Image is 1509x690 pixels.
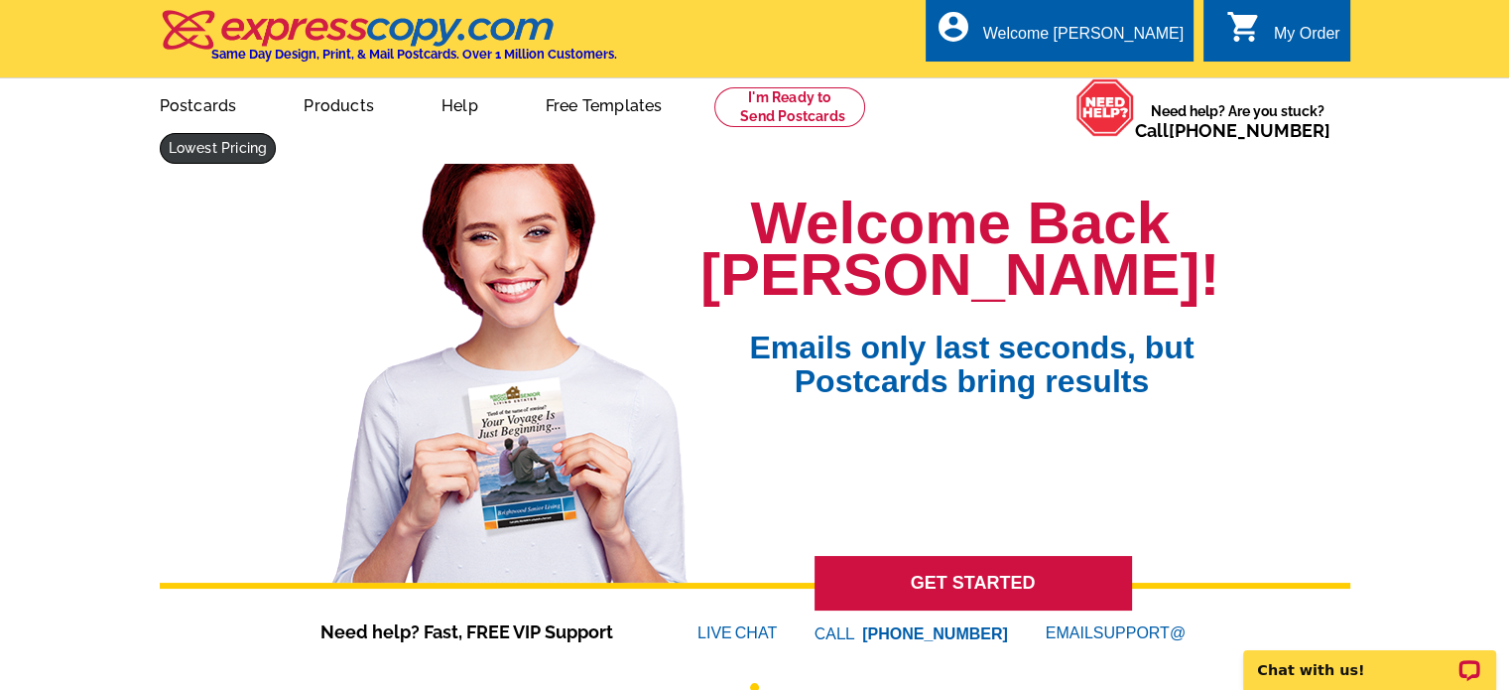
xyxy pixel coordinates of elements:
[1226,9,1262,45] i: shopping_cart
[936,9,971,45] i: account_circle
[723,301,1219,398] span: Emails only last seconds, but Postcards bring results
[697,624,777,641] a: LIVECHAT
[211,47,617,62] h4: Same Day Design, Print, & Mail Postcards. Over 1 Million Customers.
[128,80,269,127] a: Postcards
[514,80,694,127] a: Free Templates
[320,148,700,583] img: welcome-back-logged-in.png
[815,556,1132,611] a: GET STARTED
[1093,621,1189,645] font: SUPPORT@
[1226,22,1340,47] a: shopping_cart My Order
[1075,78,1135,137] img: help
[160,24,617,62] a: Same Day Design, Print, & Mail Postcards. Over 1 Million Customers.
[983,25,1184,53] div: Welcome [PERSON_NAME]
[1135,120,1330,141] span: Call
[272,80,406,127] a: Products
[1169,120,1330,141] a: [PHONE_NUMBER]
[700,198,1219,301] h1: Welcome Back [PERSON_NAME]!
[1135,101,1340,141] span: Need help? Are you stuck?
[1274,25,1340,53] div: My Order
[697,621,735,645] font: LIVE
[320,619,638,645] span: Need help? Fast, FREE VIP Support
[1230,627,1509,690] iframe: LiveChat chat widget
[410,80,510,127] a: Help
